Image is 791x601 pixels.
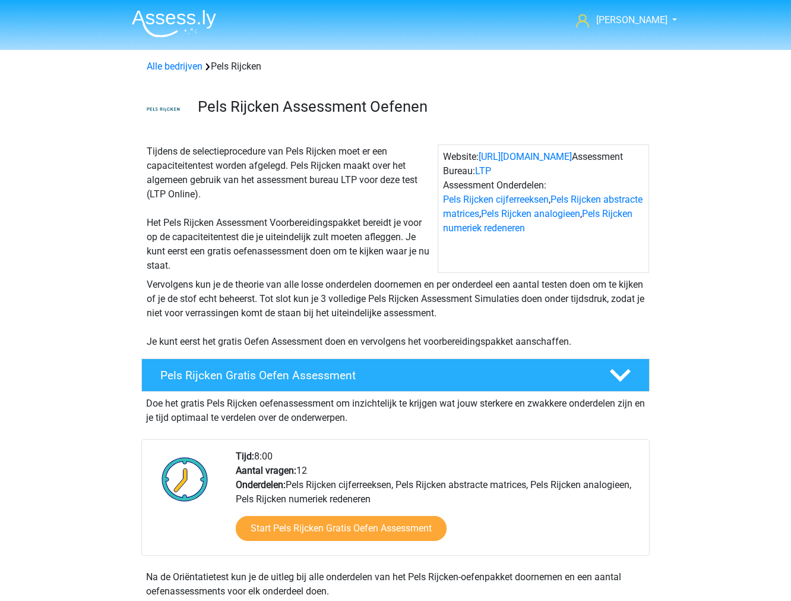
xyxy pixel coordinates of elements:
div: Doe het gratis Pels Rijcken oefenassessment om inzichtelijk te krijgen wat jouw sterkere en zwakk... [141,392,650,425]
a: Pels Rijcken cijferreeksen [443,194,549,205]
a: LTP [475,165,491,177]
div: Na de Oriëntatietest kun je de uitleg bij alle onderdelen van het Pels Rijcken-oefenpakket doorne... [141,570,650,599]
div: Tijdens de selectieprocedure van Pels Rijcken moet er een capaciteitentest worden afgelegd. Pels ... [142,144,438,273]
a: Start Pels Rijcken Gratis Oefen Assessment [236,516,447,541]
a: [PERSON_NAME] [571,13,669,27]
div: Pels Rijcken [142,59,649,74]
div: Website: Assessment Bureau: Assessment Onderdelen: , , , [438,144,649,273]
h4: Pels Rijcken Gratis Oefen Assessment [160,369,590,382]
b: Tijd: [236,451,254,462]
h3: Pels Rijcken Assessment Oefenen [198,97,640,116]
div: 8:00 12 Pels Rijcken cijferreeksen, Pels Rijcken abstracte matrices, Pels Rijcken analogieen, Pel... [227,449,648,555]
img: Klok [155,449,215,509]
img: Assessly [132,10,216,37]
a: [URL][DOMAIN_NAME] [479,151,572,162]
b: Aantal vragen: [236,465,296,476]
a: Pels Rijcken analogieen [481,208,580,219]
a: Alle bedrijven [147,61,203,72]
b: Onderdelen: [236,479,286,490]
div: Vervolgens kun je de theorie van alle losse onderdelen doornemen en per onderdeel een aantal test... [142,278,649,349]
a: Pels Rijcken Gratis Oefen Assessment [137,358,654,392]
span: [PERSON_NAME] [596,14,667,26]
